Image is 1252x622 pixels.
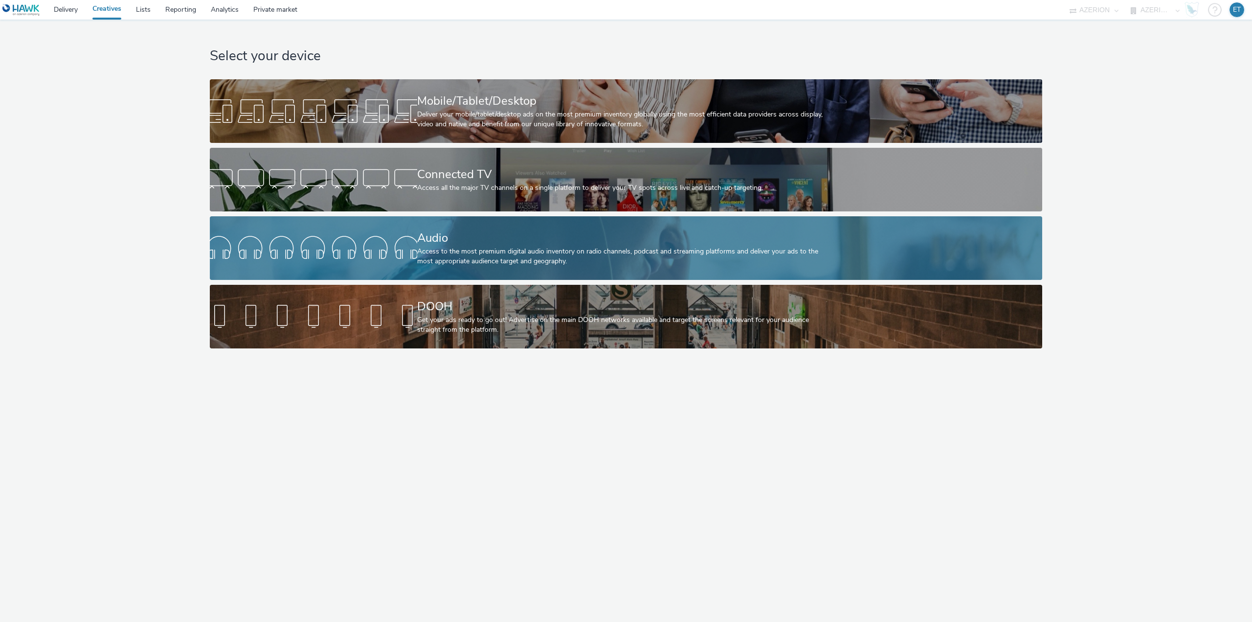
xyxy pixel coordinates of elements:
a: Mobile/Tablet/DesktopDeliver your mobile/tablet/desktop ads on the most premium inventory globall... [210,79,1042,143]
img: undefined Logo [2,4,40,16]
div: Access to the most premium digital audio inventory on radio channels, podcast and streaming platf... [417,247,831,267]
a: Connected TVAccess all the major TV channels on a single platform to deliver your TV spots across... [210,148,1042,211]
a: Hawk Academy [1185,2,1203,18]
a: DOOHGet your ads ready to go out! Advertise on the main DOOH networks available and target the sc... [210,285,1042,348]
div: Connected TV [417,166,831,183]
div: Access all the major TV channels on a single platform to deliver your TV spots across live and ca... [417,183,831,193]
a: AudioAccess to the most premium digital audio inventory on radio channels, podcast and streaming ... [210,216,1042,280]
div: Audio [417,230,831,247]
div: DOOH [417,298,831,315]
h1: Select your device [210,47,1042,66]
div: ET [1233,2,1241,17]
div: Get your ads ready to go out! Advertise on the main DOOH networks available and target the screen... [417,315,831,335]
img: Hawk Academy [1185,2,1199,18]
div: Mobile/Tablet/Desktop [417,92,831,110]
div: Deliver your mobile/tablet/desktop ads on the most premium inventory globally using the most effi... [417,110,831,130]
